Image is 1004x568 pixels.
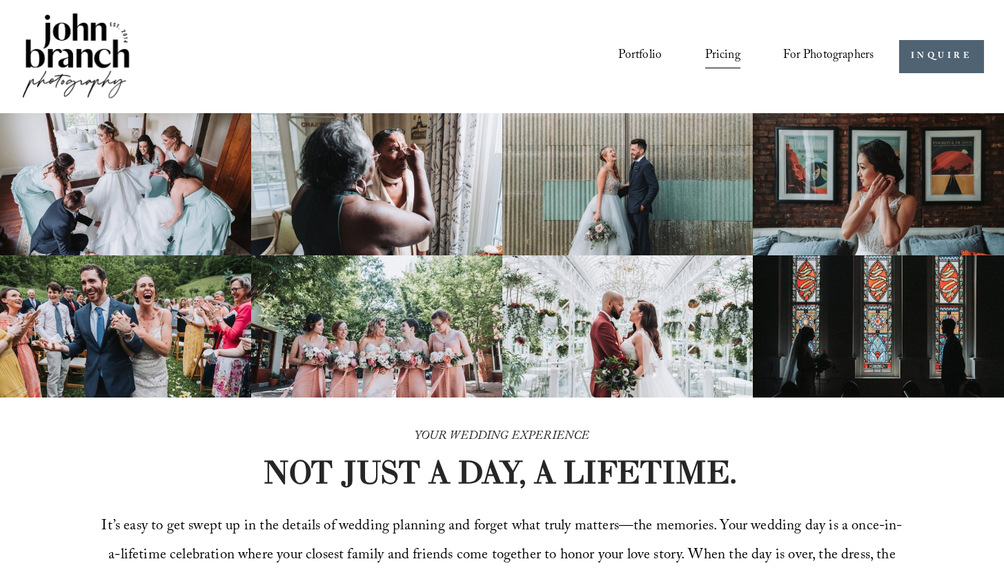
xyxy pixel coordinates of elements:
[263,452,737,492] strong: NOT JUST A DAY, A LIFETIME.
[415,427,590,447] em: YOUR WEDDING EXPERIENCE
[753,255,1004,398] img: Silhouettes of a bride and groom facing each other in a church, with colorful stained glass windo...
[251,113,502,255] img: Woman applying makeup to another woman near a window with floral curtains and autumn flowers.
[502,255,754,398] img: Bride and groom standing in an elegant greenhouse with chandeliers and lush greenery.
[899,40,984,74] a: INQUIRE
[20,10,132,104] img: John Branch IV Photography
[502,113,754,255] img: A bride and groom standing together, laughing, with the bride holding a bouquet in front of a cor...
[783,45,874,68] span: For Photographers
[783,43,874,70] a: folder dropdown
[753,113,1004,255] img: Bride adjusting earring in front of framed posters on a brick wall.
[705,43,740,70] a: Pricing
[618,43,662,70] a: Portfolio
[251,255,502,398] img: A bride and four bridesmaids in pink dresses, holding bouquets with pink and white flowers, smili...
